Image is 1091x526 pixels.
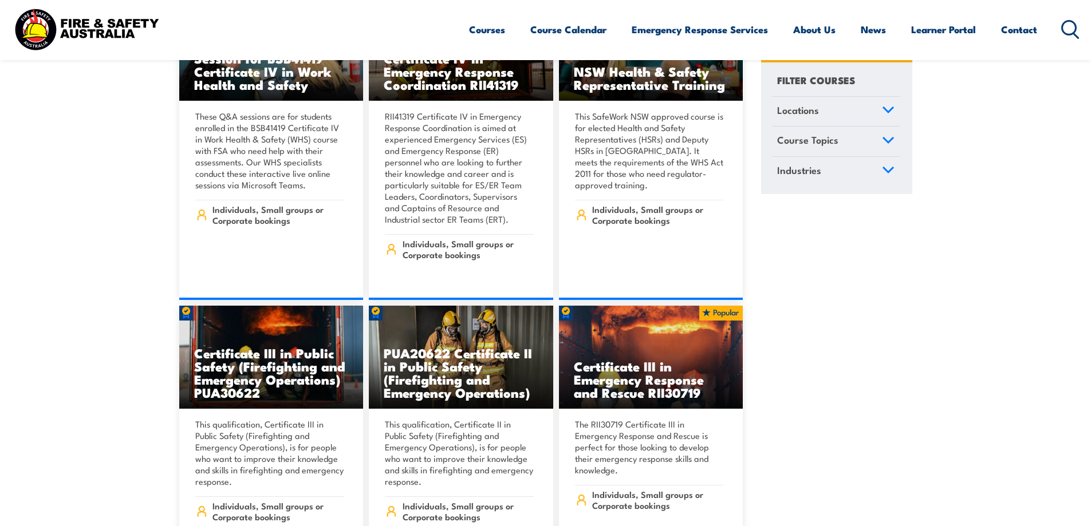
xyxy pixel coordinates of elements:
[194,346,349,399] h3: Certificate III in Public Safety (Firefighting and Emergency Operations) PUA30622
[384,52,538,91] h3: Certificate IV in Emergency Response Coordination RII41319
[212,500,344,522] span: Individuals, Small groups or Corporate bookings
[861,14,886,45] a: News
[469,14,505,45] a: Courses
[384,346,538,399] h3: PUA20622 Certificate II in Public Safety (Firefighting and Emergency Operations)
[575,110,724,191] p: This SafeWork NSW approved course is for elected Health and Safety Representatives (HSRs) and Dep...
[911,14,976,45] a: Learner Portal
[1001,14,1037,45] a: Contact
[179,306,364,409] img: Mines Rescue & Public Safety COURSES
[772,97,900,126] a: Locations
[574,65,728,91] h3: NSW Health & Safety Representative Training
[403,500,534,522] span: Individuals, Small groups or Corporate bookings
[777,102,819,118] span: Locations
[559,306,743,409] a: Certificate III in Emergency Response and Rescue RII30719
[772,127,900,157] a: Course Topics
[574,359,728,399] h3: Certificate III in Emergency Response and Rescue RII30719
[212,204,344,226] span: Individuals, Small groups or Corporate bookings
[194,38,349,91] h3: WHS Q&A Support Session for BSB41419 Certificate IV in Work Health and Safety
[592,204,723,226] span: Individuals, Small groups or Corporate bookings
[777,72,855,88] h4: FILTER COURSES
[793,14,836,45] a: About Us
[575,418,724,476] p: The RII30719 Certificate III in Emergency Response and Rescue is perfect for those looking to dev...
[195,110,344,191] p: These Q&A sessions are for students enrolled in the BSB41419 Certificate IV in Work Health & Safe...
[385,110,534,225] p: RII41319 Certificate IV in Emergency Response Coordination is aimed at experienced Emergency Serv...
[777,133,838,148] span: Course Topics
[369,306,553,409] img: Open Circuit Breathing Apparatus Training
[369,306,553,409] a: PUA20622 Certificate II in Public Safety (Firefighting and Emergency Operations)
[632,14,768,45] a: Emergency Response Services
[777,163,821,178] span: Industries
[530,14,606,45] a: Course Calendar
[195,418,344,487] p: This qualification, Certificate III in Public Safety (Firefighting and Emergency Operations), is ...
[592,489,723,511] span: Individuals, Small groups or Corporate bookings
[385,418,534,487] p: This qualification, Certificate II in Public Safety (Firefighting and Emergency Operations), is f...
[772,157,900,187] a: Industries
[179,306,364,409] a: Certificate III in Public Safety (Firefighting and Emergency Operations) PUA30622
[403,238,534,260] span: Individuals, Small groups or Corporate bookings
[559,306,743,409] img: Live Fire Flashover Cell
